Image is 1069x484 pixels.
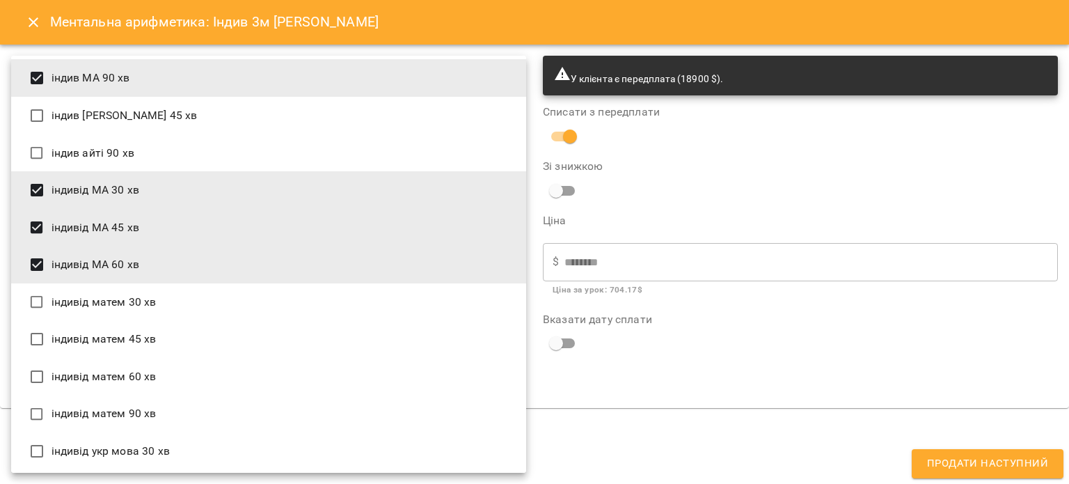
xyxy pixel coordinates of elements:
li: індивід матем 60 хв [11,358,526,396]
li: індив айті 90 хв [11,134,526,172]
li: індив [PERSON_NAME] 45 хв [11,97,526,134]
li: індивід МА 60 хв [11,246,526,283]
li: індивід МА 45 хв [11,209,526,247]
li: індивід укр мова 30 хв [11,432,526,470]
li: індивід МА 30 хв [11,171,526,209]
li: індив МА 90 хв [11,59,526,97]
li: індивід матем 45 хв [11,320,526,358]
li: індивід матем 30 хв [11,283,526,321]
li: індивід матем 90 хв [11,396,526,433]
